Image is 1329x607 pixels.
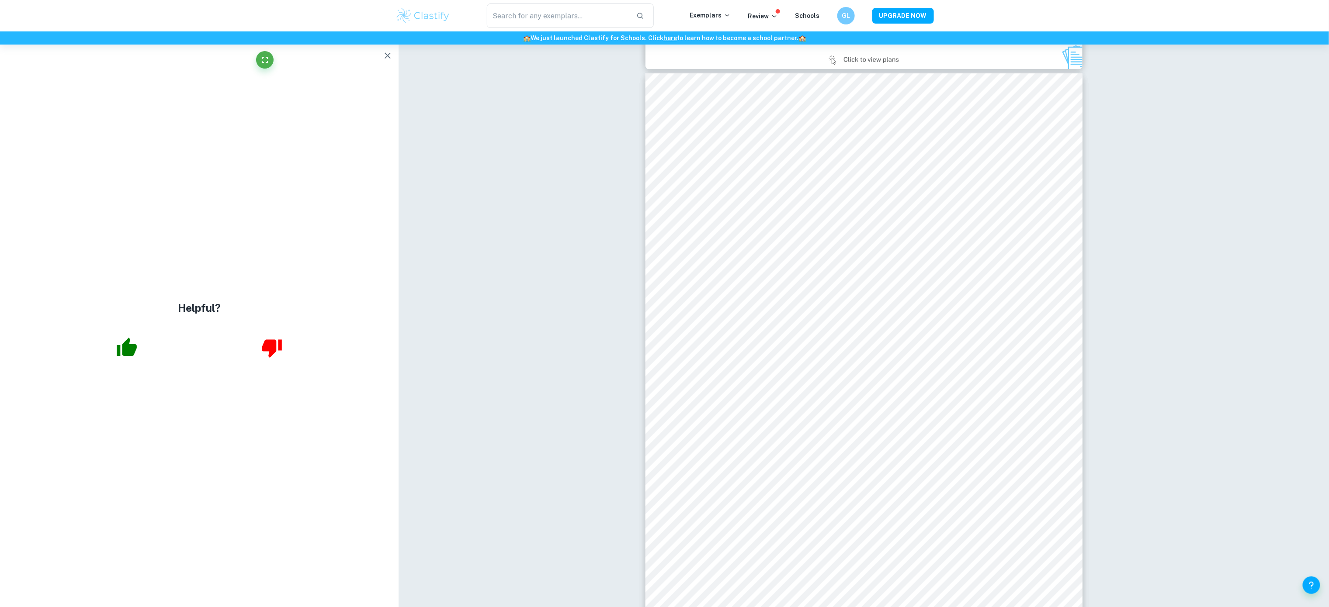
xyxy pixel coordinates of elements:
[178,300,221,316] h4: Helpful?
[795,12,820,19] a: Schools
[663,34,677,41] a: here
[798,34,806,41] span: 🏫
[872,8,934,24] button: UPGRADE NOW
[523,34,531,41] span: 🏫
[748,11,778,21] p: Review
[1303,576,1320,594] button: Help and Feedback
[487,3,630,28] input: Search for any exemplars...
[256,51,274,69] button: Fullscreen
[690,10,731,20] p: Exemplars
[837,7,855,24] button: GL
[2,33,1327,43] h6: We just launched Clastify for Schools. Click to learn how to become a school partner.
[841,11,851,21] h6: GL
[396,7,451,24] img: Clastify logo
